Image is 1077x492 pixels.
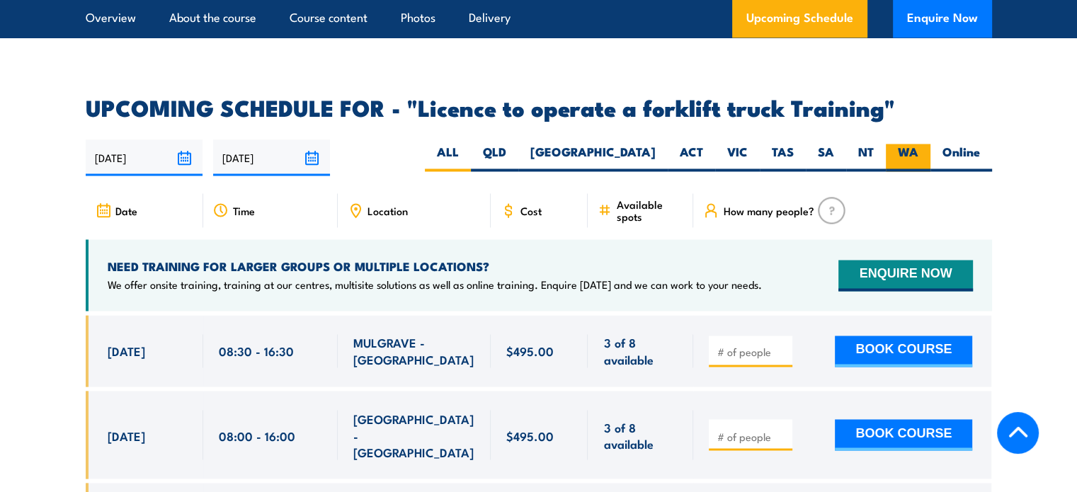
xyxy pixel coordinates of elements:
button: BOOK COURSE [835,336,972,367]
label: [GEOGRAPHIC_DATA] [518,144,668,171]
span: How many people? [723,205,814,217]
input: # of people [717,345,787,359]
span: [DATE] [108,343,145,359]
span: Cost [520,205,542,217]
input: From date [86,139,203,176]
h2: UPCOMING SCHEDULE FOR - "Licence to operate a forklift truck Training" [86,97,992,117]
label: NT [846,144,886,171]
span: $495.00 [506,343,554,359]
span: MULGRAVE - [GEOGRAPHIC_DATA] [353,334,475,367]
label: VIC [715,144,760,171]
span: Time [233,205,255,217]
input: # of people [717,429,787,443]
span: 3 of 8 available [603,418,678,452]
label: ALL [425,144,471,171]
span: 08:30 - 16:30 [219,343,294,359]
label: TAS [760,144,806,171]
input: To date [213,139,330,176]
h4: NEED TRAINING FOR LARGER GROUPS OR MULTIPLE LOCATIONS? [108,258,762,274]
p: We offer onsite training, training at our centres, multisite solutions as well as online training... [108,278,762,292]
button: ENQUIRE NOW [838,260,972,291]
span: 08:00 - 16:00 [219,427,295,443]
label: Online [930,144,992,171]
label: QLD [471,144,518,171]
span: [DATE] [108,427,145,443]
label: ACT [668,144,715,171]
span: $495.00 [506,427,554,443]
label: SA [806,144,846,171]
span: 3 of 8 available [603,334,678,367]
span: Available spots [616,198,683,222]
button: BOOK COURSE [835,419,972,450]
span: [GEOGRAPHIC_DATA] - [GEOGRAPHIC_DATA] [353,410,475,459]
span: Date [115,205,137,217]
label: WA [886,144,930,171]
span: Location [367,205,408,217]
